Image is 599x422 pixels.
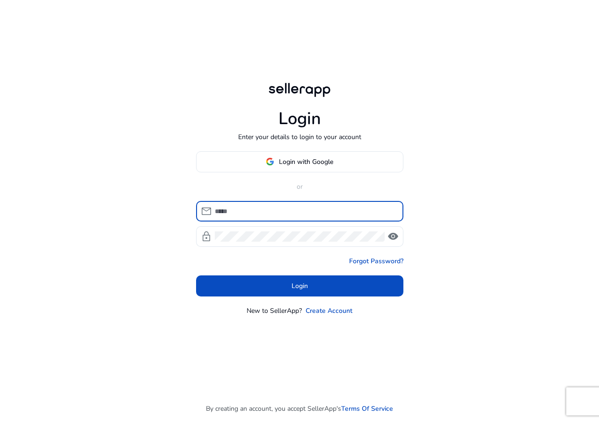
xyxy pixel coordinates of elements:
[278,109,321,129] h1: Login
[292,281,308,291] span: Login
[341,404,393,414] a: Terms Of Service
[279,157,333,167] span: Login with Google
[306,306,352,316] a: Create Account
[387,231,399,242] span: visibility
[201,231,212,242] span: lock
[201,206,212,217] span: mail
[196,151,403,172] button: Login with Google
[196,182,403,192] p: or
[196,275,403,296] button: Login
[238,132,361,142] p: Enter your details to login to your account
[266,157,274,166] img: google-logo.svg
[247,306,302,316] p: New to SellerApp?
[349,256,403,266] a: Forgot Password?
